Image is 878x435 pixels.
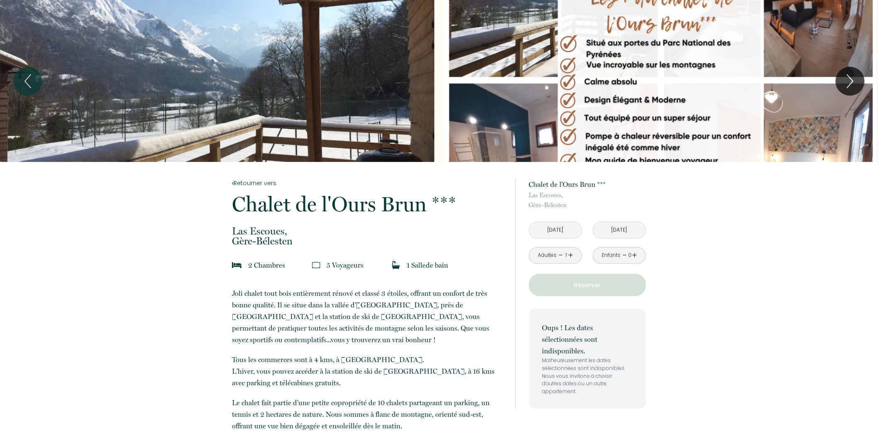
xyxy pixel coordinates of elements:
[529,222,582,238] input: Arrivée
[593,222,646,238] input: Départ
[538,251,556,259] div: Adultes
[542,322,633,357] p: Oups ! Les dates sélectionnées sont indisponibles.
[836,67,865,96] button: Next
[232,288,504,346] p: Joli chalet tout bois entièrement rénové et classé 3 étoiles, offrant un confort de très bonne qu...
[232,226,504,246] p: Gère-Bélesten
[232,179,504,188] a: Retourner vers
[623,249,627,262] a: -
[282,261,285,269] span: s
[564,251,568,259] div: 1
[529,179,646,190] p: Chalet de l'Ours Brun ***
[312,261,320,269] img: guests
[248,259,285,271] p: 2 Chambre
[407,259,448,271] p: 1 Salle de bain
[632,249,637,262] a: +
[13,67,42,96] button: Previous
[529,190,646,210] p: Gère-Bélesten
[529,190,646,200] span: Las Escoues,
[232,354,504,389] p: Tous les commerces sont à 4 kms, à [GEOGRAPHIC_DATA]. L'hiver, vous pouvez accéder à la station d...
[542,357,633,396] p: Malheureusement les dates sélectionnées sont indisponibles. Nous vous invitons à choisir d'autres...
[559,249,563,262] a: -
[602,251,620,259] div: Enfants
[232,226,504,236] span: Las Escoues,
[529,274,646,296] button: Réserver
[327,259,364,271] p: 5 Voyageur
[361,261,364,269] span: s
[232,397,504,432] p: Le chalet fait partie d'une petite copropriété de 10 chalets partageant un parking, un tennis et ...
[568,249,573,262] a: +
[628,251,632,259] div: 0
[532,280,643,290] p: Réserver
[232,194,504,215] p: Chalet de l'Ours Brun ***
